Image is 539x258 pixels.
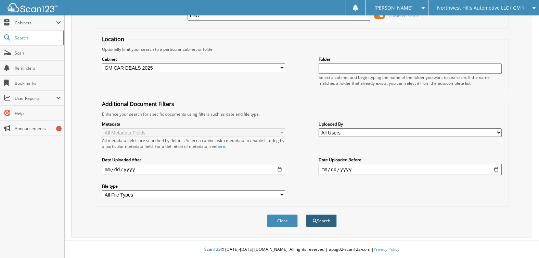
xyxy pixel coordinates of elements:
span: Advanced Search [389,13,420,18]
label: Folder [319,56,501,62]
a: here [216,143,225,149]
span: Bookmarks [15,80,61,86]
div: 1 [56,126,62,131]
label: Cabinet [102,56,285,62]
span: Reminders [15,65,61,71]
button: Clear [267,214,298,227]
input: end [319,164,501,175]
span: Northwest Hills Automotive LLC ( GM ) [437,6,524,10]
span: User Reports [15,95,56,101]
iframe: Chat Widget [505,225,539,258]
label: Date Uploaded Before [319,157,501,163]
legend: Location [99,35,128,43]
button: Search [306,214,337,227]
span: Scan123 [204,246,221,252]
input: start [102,164,285,175]
div: Select a cabinet and begin typing the name of the folder you want to search in. If the name match... [319,74,501,86]
span: Search [15,35,60,41]
div: All metadata fields are searched by default. Select a cabinet with metadata to enable filtering b... [102,138,285,149]
label: Date Uploaded After [102,157,285,163]
span: [PERSON_NAME] [374,6,413,10]
span: Scan [15,50,61,56]
label: File type [102,183,285,189]
img: scan123-logo-white.svg [7,3,58,12]
span: Cabinets [15,20,56,26]
a: Privacy Policy [374,246,399,252]
label: Uploaded By [319,121,501,127]
div: © [DATE]-[DATE] [DOMAIN_NAME]. All rights reserved | appg02-scan123-com | [65,241,539,258]
span: Help [15,110,61,116]
legend: Additional Document Filters [99,100,178,108]
div: Enhance your search for specific documents using filters such as date and file type. [99,111,505,117]
span: Announcements [15,126,61,131]
div: Optionally limit your search to a particular cabinet or folder [99,46,505,52]
label: Metadata [102,121,285,127]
